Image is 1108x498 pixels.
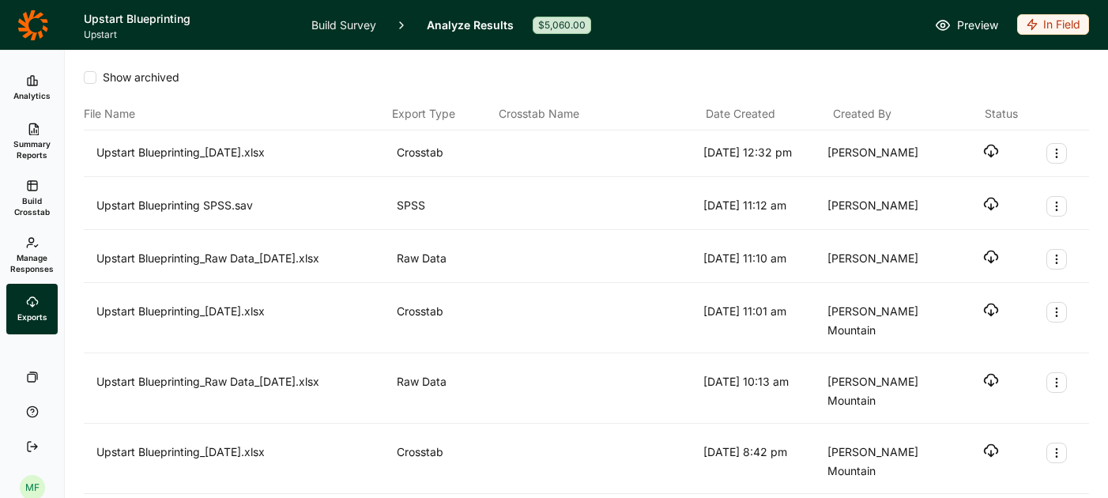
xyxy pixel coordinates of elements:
[84,104,386,123] div: File Name
[13,138,51,160] span: Summary Reports
[1046,249,1067,270] button: Export Actions
[6,284,58,334] a: Exports
[703,443,821,481] div: [DATE] 8:42 pm
[983,143,999,159] button: Download file
[397,249,495,270] div: Raw Data
[983,372,999,388] button: Download file
[1046,302,1067,323] button: Export Actions
[84,28,292,41] span: Upstart
[499,104,699,123] div: Crosstab Name
[13,195,51,217] span: Build Crosstab
[6,170,58,227] a: Build Crosstab
[827,196,945,217] div: [PERSON_NAME]
[397,443,495,481] div: Crosstab
[96,70,179,85] span: Show archived
[827,443,945,481] div: [PERSON_NAME] Mountain
[703,196,821,217] div: [DATE] 11:12 am
[96,372,390,410] div: Upstart Blueprinting_Raw Data_[DATE].xlsx
[983,443,999,458] button: Download file
[1017,14,1089,35] div: In Field
[397,372,495,410] div: Raw Data
[96,143,390,164] div: Upstart Blueprinting_[DATE].xlsx
[84,9,292,28] h1: Upstart Blueprinting
[397,196,495,217] div: SPSS
[703,249,821,270] div: [DATE] 11:10 am
[10,252,54,274] span: Manage Responses
[13,90,51,101] span: Analytics
[827,372,945,410] div: [PERSON_NAME] Mountain
[17,311,47,323] span: Exports
[935,16,998,35] a: Preview
[533,17,591,34] div: $5,060.00
[397,143,495,164] div: Crosstab
[1017,14,1089,36] button: In Field
[703,372,821,410] div: [DATE] 10:13 am
[1046,372,1067,393] button: Export Actions
[985,104,1018,123] div: Status
[6,113,58,170] a: Summary Reports
[1046,143,1067,164] button: Export Actions
[1046,443,1067,463] button: Export Actions
[96,249,390,270] div: Upstart Blueprinting_Raw Data_[DATE].xlsx
[397,302,495,340] div: Crosstab
[96,302,390,340] div: Upstart Blueprinting_[DATE].xlsx
[706,104,827,123] div: Date Created
[703,143,821,164] div: [DATE] 12:32 pm
[957,16,998,35] span: Preview
[6,227,58,284] a: Manage Responses
[392,104,492,123] div: Export Type
[983,302,999,318] button: Download file
[96,196,390,217] div: Upstart Blueprinting SPSS.sav
[827,302,945,340] div: [PERSON_NAME] Mountain
[6,62,58,113] a: Analytics
[96,443,390,481] div: Upstart Blueprinting_[DATE].xlsx
[983,196,999,212] button: Download file
[983,249,999,265] button: Download file
[827,143,945,164] div: [PERSON_NAME]
[827,249,945,270] div: [PERSON_NAME]
[833,104,954,123] div: Created By
[703,302,821,340] div: [DATE] 11:01 am
[1046,196,1067,217] button: Export Actions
